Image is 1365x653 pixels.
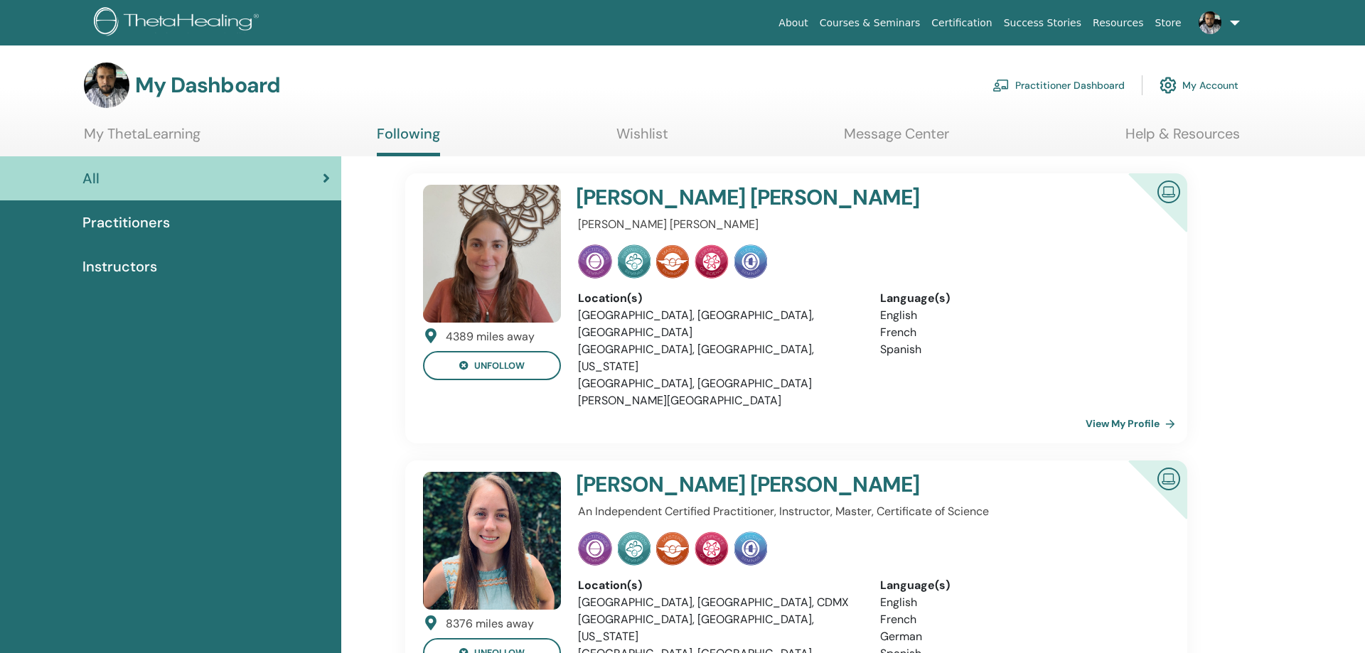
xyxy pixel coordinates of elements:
a: My Account [1160,70,1238,101]
p: [PERSON_NAME] [PERSON_NAME] [578,216,1161,233]
a: My ThetaLearning [84,125,200,153]
a: Certification [926,10,997,36]
div: Certified Online Instructor [1106,460,1187,542]
li: English [880,307,1161,324]
span: All [82,168,100,189]
span: Practitioners [82,212,170,233]
img: default.jpg [423,185,561,323]
li: English [880,594,1161,611]
div: Location(s) [578,577,859,594]
img: logo.png [94,7,264,39]
img: Certified Online Instructor [1152,462,1186,494]
li: [GEOGRAPHIC_DATA], [GEOGRAPHIC_DATA], [GEOGRAPHIC_DATA] [578,307,859,341]
a: Success Stories [998,10,1087,36]
button: unfollow [423,351,561,380]
li: [GEOGRAPHIC_DATA], [GEOGRAPHIC_DATA], CDMX [578,594,859,611]
div: Language(s) [880,577,1161,594]
h4: [PERSON_NAME] [PERSON_NAME] [576,185,1062,210]
img: default.jpg [84,63,129,108]
div: Language(s) [880,290,1161,307]
a: About [773,10,813,36]
img: chalkboard-teacher.svg [992,79,1010,92]
a: View My Profile [1086,409,1181,438]
h3: My Dashboard [135,72,280,98]
li: Spanish [880,341,1161,358]
li: German [880,628,1161,645]
li: [GEOGRAPHIC_DATA], [GEOGRAPHIC_DATA], [US_STATE] [578,341,859,375]
a: Resources [1087,10,1150,36]
a: Practitioner Dashboard [992,70,1125,101]
a: Following [377,125,440,156]
div: 8376 miles away [446,615,534,632]
li: French [880,611,1161,628]
img: default.jpg [1199,11,1221,34]
img: Certified Online Instructor [1152,175,1186,207]
img: default.jpg [423,472,561,610]
a: Wishlist [616,125,668,153]
a: Store [1150,10,1187,36]
div: Certified Online Instructor [1106,173,1187,255]
div: Location(s) [578,290,859,307]
li: [GEOGRAPHIC_DATA], [GEOGRAPHIC_DATA], [US_STATE] [578,611,859,645]
h4: [PERSON_NAME] [PERSON_NAME] [576,472,1062,497]
a: Courses & Seminars [814,10,926,36]
li: French [880,324,1161,341]
a: Message Center [844,125,949,153]
img: cog.svg [1160,73,1177,97]
p: An Independent Certified Practitioner, Instructor, Master, Certificate of Science [578,503,1161,520]
div: 4389 miles away [446,328,535,345]
a: Help & Resources [1125,125,1240,153]
span: Instructors [82,256,157,277]
li: [GEOGRAPHIC_DATA], [GEOGRAPHIC_DATA][PERSON_NAME][GEOGRAPHIC_DATA] [578,375,859,409]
